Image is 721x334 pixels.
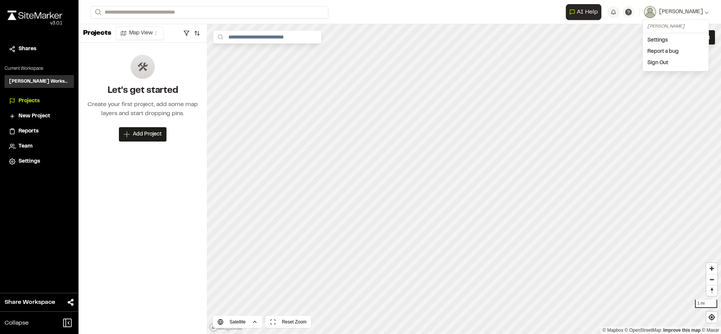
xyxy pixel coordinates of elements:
[8,11,62,20] img: rebrand.png
[207,24,721,334] canvas: Map
[643,57,709,69] a: Sign Out
[9,112,69,120] a: New Project
[695,300,717,308] div: 1 mi
[18,112,50,120] span: New Project
[702,328,719,333] a: Maxar
[706,312,717,323] button: Find my location
[706,274,717,285] span: Zoom out
[643,35,709,46] a: Settings
[644,6,656,18] img: User
[85,85,201,97] h2: Let's get started
[85,100,201,118] div: Create your first project, add some map layers and start dropping pins.
[5,65,74,72] p: Current Workspace
[8,20,62,27] div: Oh geez...please don't...
[119,127,166,142] button: Add Project
[5,319,29,328] span: Collapse
[83,28,111,38] p: Projects
[566,4,601,20] button: Open AI Assistant
[213,316,262,328] button: Satellite
[209,323,242,332] a: Mapbox logo
[265,316,311,328] button: Reset Zoom
[18,97,40,105] span: Projects
[566,4,604,20] div: Open AI Assistant
[602,328,623,333] a: Mapbox
[9,157,69,166] a: Settings
[9,78,69,85] h3: [PERSON_NAME] Workspace
[706,285,717,296] button: Reset bearing to north
[625,328,661,333] a: OpenStreetMap
[5,298,55,307] span: Share Workspace
[9,97,69,105] a: Projects
[9,142,69,151] a: Team
[18,157,40,166] span: Settings
[18,142,32,151] span: Team
[9,45,69,53] a: Shares
[647,23,704,30] div: [PERSON_NAME]
[663,328,701,333] a: Map feedback
[706,274,717,285] button: Zoom out
[91,6,104,18] button: Search
[18,45,36,53] span: Shares
[9,127,69,135] a: Reports
[577,8,598,17] span: AI Help
[659,8,703,16] span: [PERSON_NAME]
[643,46,709,57] div: Report a bug
[133,131,162,138] span: Add Project
[18,127,39,135] span: Reports
[644,6,709,18] button: [PERSON_NAME]
[706,263,717,274] button: Zoom in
